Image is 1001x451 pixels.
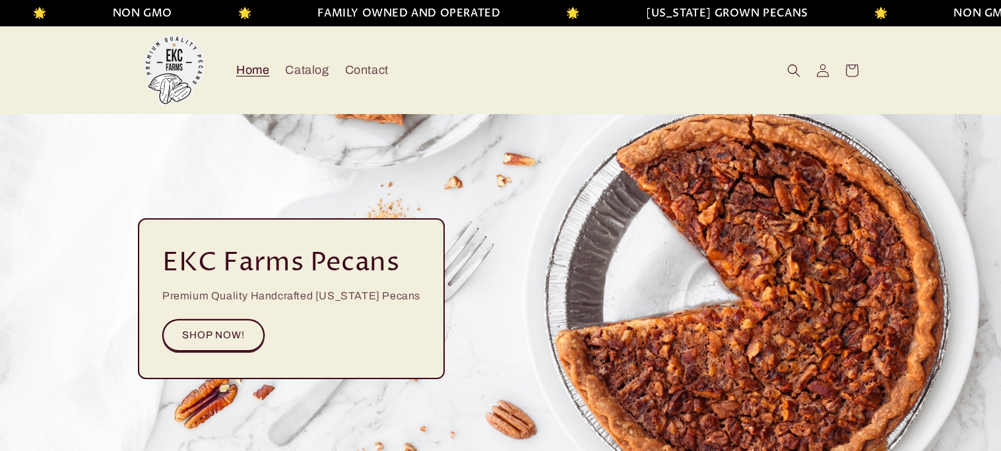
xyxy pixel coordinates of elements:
span: Catalog [285,63,329,78]
summary: Search [779,56,808,85]
h2: EKC Farms Pecans [162,246,400,280]
a: Contact [337,55,397,86]
p: Premium Quality Handcrafted [US_STATE] Pecans [162,287,420,306]
img: EKC Pecans [138,34,210,107]
li: NON GMO [803,4,862,23]
li: [US_STATE] GROWN PECANS [496,4,658,23]
li: 🌟 [723,4,737,23]
span: Contact [345,63,389,78]
span: Home [236,63,269,78]
a: EKC Pecans [133,29,215,111]
a: Home [228,55,277,86]
li: 🌟 [928,4,942,23]
li: 🌟 [416,4,430,23]
a: Catalog [277,55,337,86]
li: 🌟 [87,4,101,23]
a: SHOP NOW! [162,319,265,351]
li: FAMILY OWNED AND OPERATED [167,4,350,23]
